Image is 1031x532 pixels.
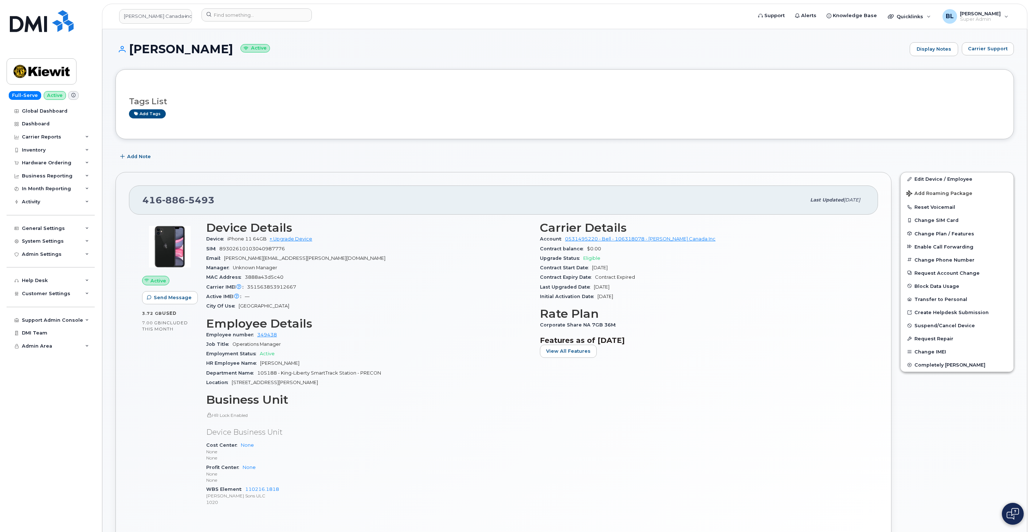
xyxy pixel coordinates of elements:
[206,265,233,270] span: Manager
[245,294,250,299] span: —
[206,427,531,438] p: Device Business Unit
[206,317,531,330] h3: Employee Details
[142,320,161,325] span: 7.00 GB
[206,370,257,376] span: Department Name
[914,362,985,368] span: Completely [PERSON_NAME]
[257,332,277,337] a: 349438
[910,42,958,56] a: Display Notes
[206,274,245,280] span: MAC Address
[540,307,865,320] h3: Rate Plan
[162,310,177,316] span: used
[206,471,531,477] p: None
[233,265,277,270] span: Unknown Manager
[127,153,151,160] span: Add Note
[901,293,1014,306] button: Transfer to Personal
[540,274,595,280] span: Contract Expiry Date
[129,109,166,118] a: Add tags
[245,274,283,280] span: 3888a43d5c40
[540,236,565,242] span: Account
[206,284,247,290] span: Carrier IMEI
[901,172,1014,185] a: Edit Device / Employee
[540,294,597,299] span: Initial Activation Date
[901,358,1014,371] button: Completely [PERSON_NAME]
[206,442,241,448] span: Cost Center
[260,360,299,366] span: [PERSON_NAME]
[206,412,531,418] p: HR Lock Enabled
[592,265,608,270] span: [DATE]
[206,393,531,406] h3: Business Unit
[540,345,597,358] button: View All Features
[142,311,162,316] span: 3.72 GB
[546,348,591,355] span: View All Features
[260,351,275,356] span: Active
[162,195,185,206] span: 886
[901,306,1014,319] a: Create Helpdesk Submission
[206,465,243,470] span: Profit Center
[142,291,198,304] button: Send Message
[540,322,619,328] span: Corporate Share NA 7GB 36M
[206,341,232,347] span: Job Title
[206,351,260,356] span: Employment Status
[240,44,270,52] small: Active
[148,225,192,269] img: iPhone_11.jpg
[142,195,215,206] span: 416
[224,255,385,261] span: [PERSON_NAME][EMAIL_ADDRESS][PERSON_NAME][DOMAIN_NAME]
[206,449,531,455] p: None
[257,370,381,376] span: 105188 - King-Liberty SmartTrack Station - PRECON
[540,255,583,261] span: Upgrade Status
[206,294,245,299] span: Active IMEI
[587,246,601,251] span: $0.00
[227,236,267,242] span: iPhone 11 64GB
[901,214,1014,227] button: Change SIM Card
[597,294,613,299] span: [DATE]
[1007,508,1019,520] img: Open chat
[565,236,716,242] a: 0531495220 - Bell - 106318078 - [PERSON_NAME] Canada Inc
[241,442,254,448] a: None
[206,499,531,505] p: 1020
[243,465,256,470] a: None
[810,197,844,203] span: Last updated
[154,294,192,301] span: Send Message
[844,197,860,203] span: [DATE]
[540,246,587,251] span: Contract balance
[129,97,1000,106] h3: Tags List
[206,255,224,261] span: Email
[540,336,865,345] h3: Features as of [DATE]
[540,284,594,290] span: Last Upgraded Date
[583,255,600,261] span: Eligible
[901,227,1014,240] button: Change Plan / Features
[901,200,1014,214] button: Reset Voicemail
[245,486,279,492] a: 110216.1818
[206,246,219,251] span: SIM
[206,477,531,483] p: None
[150,277,166,284] span: Active
[914,323,975,328] span: Suspend/Cancel Device
[901,266,1014,279] button: Request Account Change
[906,191,972,197] span: Add Roaming Package
[901,279,1014,293] button: Block Data Usage
[901,345,1014,358] button: Change IMEI
[901,240,1014,253] button: Enable Call Forwarding
[901,332,1014,345] button: Request Repair
[206,303,239,309] span: City Of Use
[247,284,296,290] span: 351563853912667
[206,380,232,385] span: Location
[914,244,973,249] span: Enable Call Forwarding
[185,195,215,206] span: 5493
[901,319,1014,332] button: Suspend/Cancel Device
[914,231,974,236] span: Change Plan / Features
[239,303,289,309] span: [GEOGRAPHIC_DATA]
[595,274,635,280] span: Contract Expired
[142,320,188,332] span: included this month
[219,246,285,251] span: 89302610103040987776
[115,43,906,55] h1: [PERSON_NAME]
[206,486,245,492] span: WBS Element
[232,341,281,347] span: Operations Manager
[115,150,157,163] button: Add Note
[206,332,257,337] span: Employee number
[270,236,312,242] a: + Upgrade Device
[206,455,531,461] p: None
[206,236,227,242] span: Device
[540,221,865,234] h3: Carrier Details
[540,265,592,270] span: Contract Start Date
